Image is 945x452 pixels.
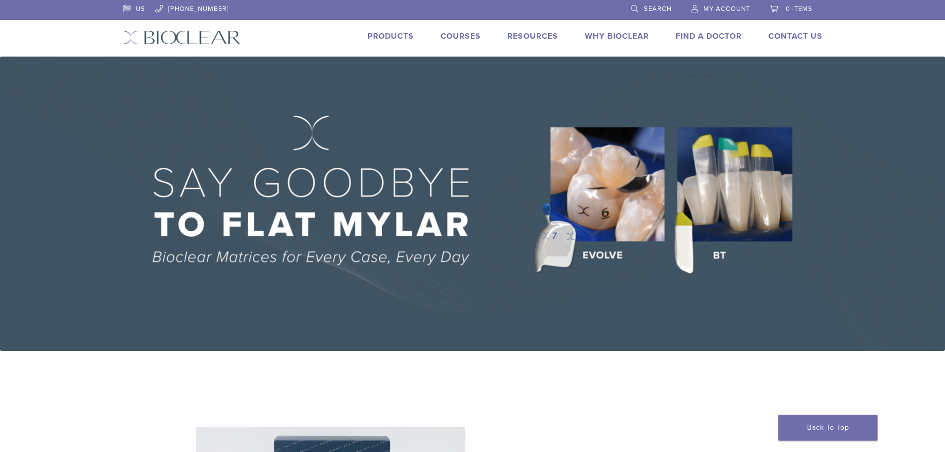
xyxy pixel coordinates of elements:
[441,31,481,41] a: Courses
[644,5,672,13] span: Search
[703,5,750,13] span: My Account
[507,31,558,41] a: Resources
[123,30,241,45] img: Bioclear
[368,31,414,41] a: Products
[768,31,822,41] a: Contact Us
[786,5,813,13] span: 0 items
[585,31,649,41] a: Why Bioclear
[778,415,878,441] a: Back To Top
[676,31,742,41] a: Find A Doctor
